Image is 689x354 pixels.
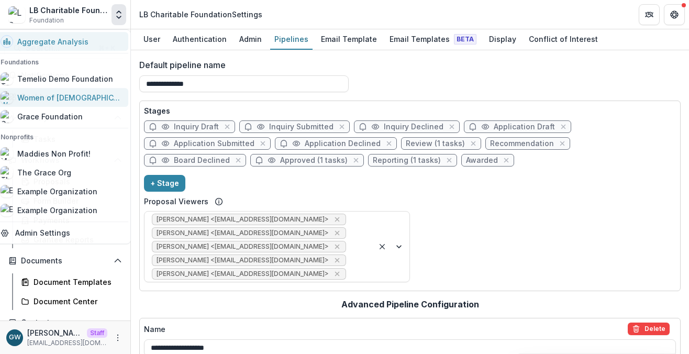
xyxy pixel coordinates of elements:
button: close [468,138,479,149]
a: Authentication [169,29,231,50]
span: Application Draft [494,123,555,131]
span: Recommendation [490,139,554,148]
button: close [501,155,512,165]
p: Name [144,324,165,335]
span: Application Submitted [174,139,254,148]
nav: breadcrumb [135,7,266,22]
button: close [233,155,243,165]
label: Proposal Viewers [144,196,208,207]
div: User [139,31,164,47]
a: Email Templates Beta [385,29,481,50]
button: close [557,138,568,149]
span: Inquiry Draft [174,123,219,131]
span: Reporting (1 tasks) [373,156,441,165]
button: Get Help [664,4,685,25]
span: [PERSON_NAME] <[EMAIL_ADDRESS][DOMAIN_NAME]> [157,229,329,237]
span: Foundation [29,16,64,25]
a: Display [485,29,520,50]
a: Conflict of Interest [525,29,602,50]
div: Display [485,31,520,47]
button: close [222,121,232,132]
div: Document Templates [34,276,118,287]
button: Partners [639,4,660,25]
span: Approved (1 tasks) [280,156,348,165]
div: Clear selected options [376,240,388,253]
div: Email Templates [385,31,481,47]
button: close [351,155,361,165]
button: close [337,121,347,132]
div: Email Template [317,31,381,47]
a: User [139,29,164,50]
div: Remove Marietta Pugal <mariettap@lbcharitablefoundation.org> [332,241,342,252]
button: delete [628,323,670,335]
span: Application Declined [305,139,381,148]
div: Grace Willig [9,334,21,341]
span: Board Declined [174,156,230,165]
button: + Stage [144,175,185,192]
div: Authentication [169,31,231,47]
label: Default pipeline name [139,59,674,71]
span: Inquiry Declined [384,123,443,131]
span: Awarded [466,156,498,165]
span: [PERSON_NAME] <[EMAIL_ADDRESS][DOMAIN_NAME]> [157,216,329,223]
button: close [444,155,454,165]
button: Open Contacts [4,314,126,331]
h2: Advanced Pipeline Configuration [341,300,479,309]
div: Remove Jessie Mendoza <jessiem@lbcharitablefoundation.org> [332,255,342,265]
span: [PERSON_NAME] <[EMAIL_ADDRESS][DOMAIN_NAME]> [157,243,329,250]
a: Admin [235,29,266,50]
div: LB Charitable Foundation Settings [139,9,262,20]
p: Staff [87,328,107,338]
span: Documents [21,257,109,265]
p: Stages [144,105,676,116]
button: Open Documents [4,252,126,269]
div: LB Charitable Foundation [29,5,107,16]
span: [PERSON_NAME] <[EMAIL_ADDRESS][DOMAIN_NAME]> [157,257,329,264]
span: Inquiry Submitted [269,123,334,131]
button: close [558,121,569,132]
a: Email Template [317,29,381,50]
p: [EMAIL_ADDRESS][DOMAIN_NAME] [27,338,107,348]
p: [PERSON_NAME] [27,327,83,338]
div: Conflict of Interest [525,31,602,47]
a: Pipelines [270,29,313,50]
span: Beta [454,34,476,45]
span: Contacts [21,318,109,327]
div: Document Center [34,296,118,307]
a: Document Center [17,293,126,310]
div: Remove Francisca Mendoza <francism@lbcharitablefoundation.org> [332,214,342,225]
span: [PERSON_NAME] <[EMAIL_ADDRESS][DOMAIN_NAME]> [157,270,329,278]
div: Remove Loida Mendoza <loidam@lbcharitablefoundation.org> [332,269,342,279]
button: Open entity switcher [112,4,126,25]
button: close [258,138,268,149]
div: Admin [235,31,266,47]
img: LB Charitable Foundation [8,6,25,23]
button: close [384,138,394,149]
div: Pipelines [270,31,313,47]
button: More [112,331,124,344]
a: Document Templates [17,273,126,291]
span: Review (1 tasks) [406,139,465,148]
div: Remove Abdon Pugal <abdonp@lbcharitablefoundation.org> [332,228,342,238]
button: close [447,121,457,132]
